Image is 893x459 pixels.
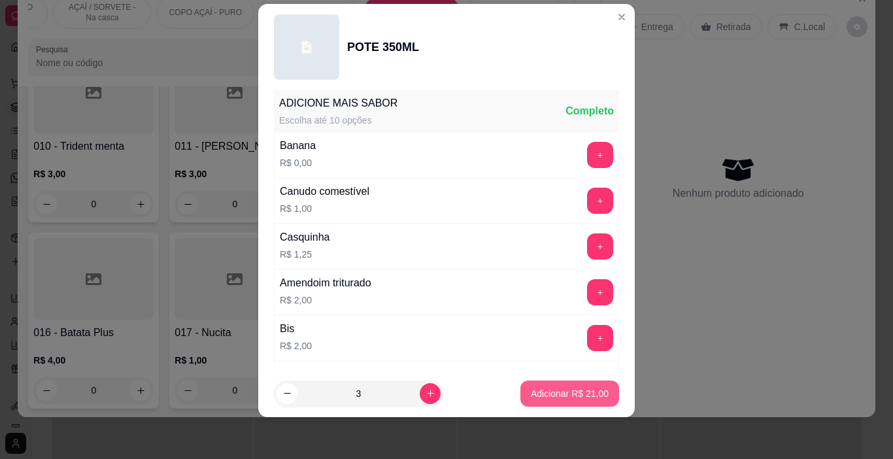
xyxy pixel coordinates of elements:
div: ADICIONE MAIS SABOR [279,95,397,111]
button: decrease-product-quantity [277,383,297,404]
button: add [587,325,613,351]
div: Bis [280,321,312,337]
button: Adicionar R$ 21,00 [520,381,619,407]
div: POTE 350ML [347,38,419,56]
button: add [587,279,613,305]
div: Casquinha [280,229,330,245]
p: R$ 0,00 [280,156,316,169]
p: R$ 1,25 [280,248,330,261]
div: Cookies triturados [280,367,364,382]
button: increase-product-quantity [420,383,441,404]
button: add [587,188,613,214]
div: Amendoim triturado [280,275,371,291]
button: add [587,142,613,168]
p: R$ 1,00 [280,202,369,215]
div: Canudo comestível [280,184,369,199]
div: Escolha até 10 opções [279,114,397,127]
button: Close [611,7,632,27]
p: Adicionar R$ 21,00 [531,387,609,400]
button: add [587,233,613,260]
div: Banana [280,138,316,154]
p: R$ 2,00 [280,294,371,307]
p: R$ 2,00 [280,339,312,352]
div: Completo [565,103,614,119]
